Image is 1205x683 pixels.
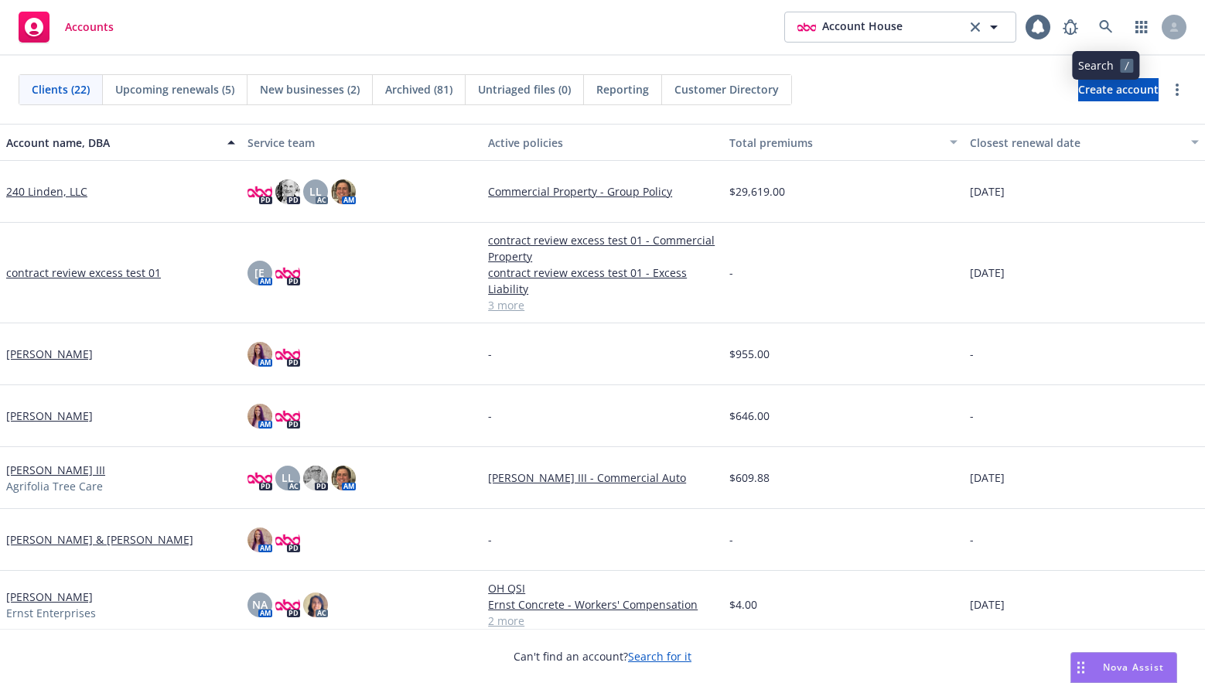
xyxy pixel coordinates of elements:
[275,342,300,367] img: photo
[970,183,1005,200] span: [DATE]
[260,81,360,97] span: New businesses (2)
[247,404,272,429] img: photo
[6,183,87,200] a: 240 Linden, LLC
[282,470,294,486] span: LL
[6,346,93,362] a: [PERSON_NAME]
[478,81,571,97] span: Untriaged files (0)
[729,135,941,151] div: Total premiums
[1103,661,1164,674] span: Nova Assist
[275,593,300,617] img: photo
[970,135,1182,151] div: Closest renewal date
[1055,12,1086,43] a: Report a Bug
[303,593,328,617] img: photo
[1078,75,1159,104] span: Create account
[385,81,452,97] span: Archived (81)
[970,265,1005,281] span: [DATE]
[247,466,272,490] img: photo
[1091,12,1121,43] a: Search
[970,346,974,362] span: -
[303,466,328,490] img: photo
[1070,652,1177,683] button: Nova Assist
[115,81,234,97] span: Upcoming renewals (5)
[822,18,903,36] span: Account House
[247,135,476,151] div: Service team
[797,18,816,36] img: photo
[674,81,779,97] span: Customer Directory
[1126,12,1157,43] a: Switch app
[488,580,717,596] a: OH QSI
[275,528,300,552] img: photo
[331,466,356,490] img: photo
[488,531,492,548] span: -
[275,179,300,204] img: photo
[970,531,974,548] span: -
[309,183,322,200] span: LL
[628,649,691,664] a: Search for it
[488,265,717,297] a: contract review excess test 01 - Excess Liability
[252,596,268,613] span: NA
[970,596,1005,613] span: [DATE]
[6,531,193,548] a: [PERSON_NAME] & [PERSON_NAME]
[970,470,1005,486] span: [DATE]
[65,21,114,33] span: Accounts
[488,297,717,313] a: 3 more
[275,261,300,285] img: photo
[247,342,272,367] img: photo
[241,124,483,161] button: Service team
[1168,80,1186,99] a: more
[729,470,770,486] span: $609.88
[488,613,717,629] a: 2 more
[6,589,93,605] a: [PERSON_NAME]
[1078,78,1159,101] a: Create account
[6,605,96,621] span: Ernst Enterprises
[6,135,218,151] div: Account name, DBA
[275,404,300,429] img: photo
[729,596,757,613] span: $4.00
[488,232,717,265] a: contract review excess test 01 - Commercial Property
[1071,653,1091,682] div: Drag to move
[723,124,964,161] button: Total premiums
[964,124,1205,161] button: Closest renewal date
[247,528,272,552] img: photo
[488,135,717,151] div: Active policies
[488,470,717,486] a: [PERSON_NAME] III - Commercial Auto
[488,183,717,200] a: Commercial Property - Group Policy
[784,12,1016,43] button: photoAccount Houseclear selection
[966,18,985,36] a: clear selection
[514,648,691,664] span: Can't find an account?
[729,183,785,200] span: $29,619.00
[729,408,770,424] span: $646.00
[970,408,974,424] span: -
[32,81,90,97] span: Clients (22)
[488,596,717,613] a: Ernst Concrete - Workers' Compensation
[331,179,356,204] img: photo
[6,408,93,424] a: [PERSON_NAME]
[488,408,492,424] span: -
[6,265,161,281] a: contract review excess test 01
[6,462,105,478] a: [PERSON_NAME] III
[482,124,723,161] button: Active policies
[12,5,120,49] a: Accounts
[488,346,492,362] span: -
[247,179,272,204] img: photo
[254,265,265,281] span: [E
[6,478,103,494] span: Agrifolia Tree Care
[596,81,649,97] span: Reporting
[729,346,770,362] span: $955.00
[729,531,733,548] span: -
[729,265,733,281] span: -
